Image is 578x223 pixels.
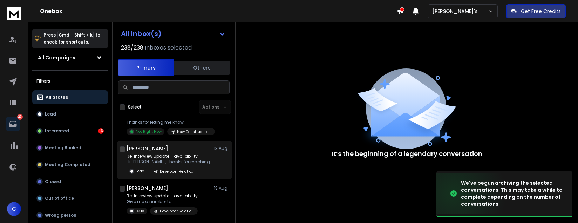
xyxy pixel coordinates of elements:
label: Select [128,104,142,110]
button: Lead [32,107,108,121]
p: Give me a number to [127,199,198,204]
h3: Filters [32,76,108,86]
p: Lead [136,169,144,174]
p: Not Right Now [136,129,162,134]
p: Interested [45,128,69,134]
p: Thanks for letting me know [127,119,211,125]
p: Get Free Credits [521,8,561,15]
span: 238 / 238 [121,44,143,52]
div: 13 [98,128,104,134]
div: We've begun archiving the selected conversations. This may take a while to complete depending on ... [461,179,564,208]
button: Get Free Credits [506,4,566,18]
p: Re: Interview update - availability [127,153,210,159]
button: C [7,202,21,216]
img: image [436,173,506,215]
h1: All Campaigns [38,54,75,61]
p: Wrong person [45,212,76,218]
p: Re: Interview update - availability [127,193,198,199]
img: logo [7,7,21,20]
button: Out of office [32,191,108,205]
button: Meeting Completed [32,158,108,172]
p: 13 Aug [214,146,230,151]
a: 29 [6,117,20,131]
p: [PERSON_NAME]'s Workspace [432,8,488,15]
p: Developer Relations Engineer [GEOGRAPHIC_DATA] [160,209,193,214]
p: All Status [46,94,68,100]
p: Press to check for shortcuts. [43,32,100,46]
h3: Inboxes selected [145,44,192,52]
button: All Campaigns [32,51,108,65]
h1: Onebox [40,7,397,15]
span: Cmd + Shift + k [57,31,94,39]
p: New ConstructionX [177,129,211,135]
p: Developer Relations Engineer [GEOGRAPHIC_DATA] [160,169,193,174]
button: All Status [32,90,108,104]
button: Wrong person [32,208,108,222]
button: Others [174,60,230,76]
button: Meeting Booked [32,141,108,155]
p: Hi [PERSON_NAME], Thanks for reaching [127,159,210,165]
p: Meeting Completed [45,162,90,168]
p: It’s the beginning of a legendary conversation [332,149,482,159]
p: Meeting Booked [45,145,81,151]
button: Closed [32,175,108,189]
p: Lead [136,208,144,214]
h1: [PERSON_NAME] [127,185,168,192]
button: All Inbox(s) [115,27,231,41]
p: Closed [45,179,61,184]
button: Primary [118,59,174,76]
p: Out of office [45,196,74,201]
button: Interested13 [32,124,108,138]
h1: All Inbox(s) [121,30,162,37]
p: Lead [45,111,56,117]
p: 29 [17,114,23,120]
p: 13 Aug [214,185,230,191]
h1: [PERSON_NAME] [127,145,168,152]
